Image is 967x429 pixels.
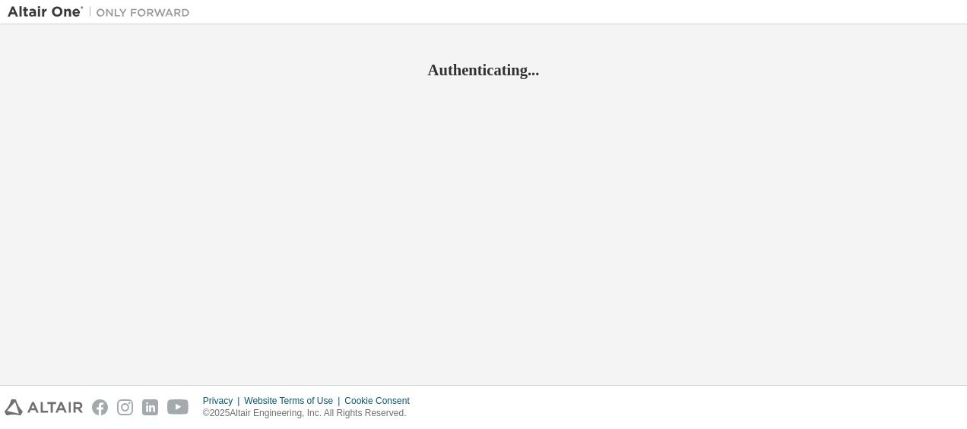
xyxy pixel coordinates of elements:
div: Website Terms of Use [244,395,344,407]
img: linkedin.svg [142,399,158,415]
img: Altair One [8,5,198,20]
img: facebook.svg [92,399,108,415]
img: youtube.svg [167,399,189,415]
h2: Authenticating... [8,60,959,80]
img: instagram.svg [117,399,133,415]
div: Privacy [203,395,244,407]
div: Cookie Consent [344,395,418,407]
p: © 2025 Altair Engineering, Inc. All Rights Reserved. [203,407,419,420]
img: altair_logo.svg [5,399,83,415]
